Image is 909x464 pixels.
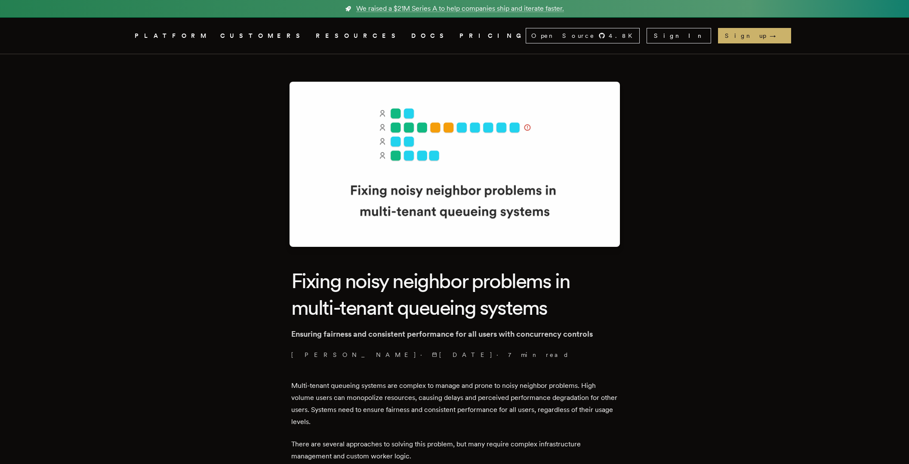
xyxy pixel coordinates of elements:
p: There are several approaches to solving this problem, but many require complex infrastructure man... [291,438,618,462]
a: Sign In [647,28,711,43]
span: [DATE] [432,350,493,359]
span: Open Source [531,31,595,40]
img: Featured image for Fixing noisy neighbor problems in multi-tenant queueing systems blog post [290,82,620,247]
button: RESOURCES [316,31,401,41]
a: PRICING [459,31,526,41]
a: Sign up [718,28,791,43]
a: [PERSON_NAME] [291,350,417,359]
p: Ensuring fairness and consistent performance for all users with concurrency controls [291,328,618,340]
span: 7 min read [508,350,569,359]
span: We raised a $21M Series A to help companies ship and iterate faster. [356,3,564,14]
span: 4.8 K [609,31,638,40]
p: · · [291,350,618,359]
nav: Global [111,18,799,54]
h1: Fixing noisy neighbor problems in multi-tenant queueing systems [291,267,618,321]
a: CUSTOMERS [220,31,305,41]
p: Multi-tenant queueing systems are complex to manage and prone to noisy neighbor problems. High vo... [291,380,618,428]
button: PLATFORM [135,31,210,41]
span: → [770,31,784,40]
a: DOCS [411,31,449,41]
